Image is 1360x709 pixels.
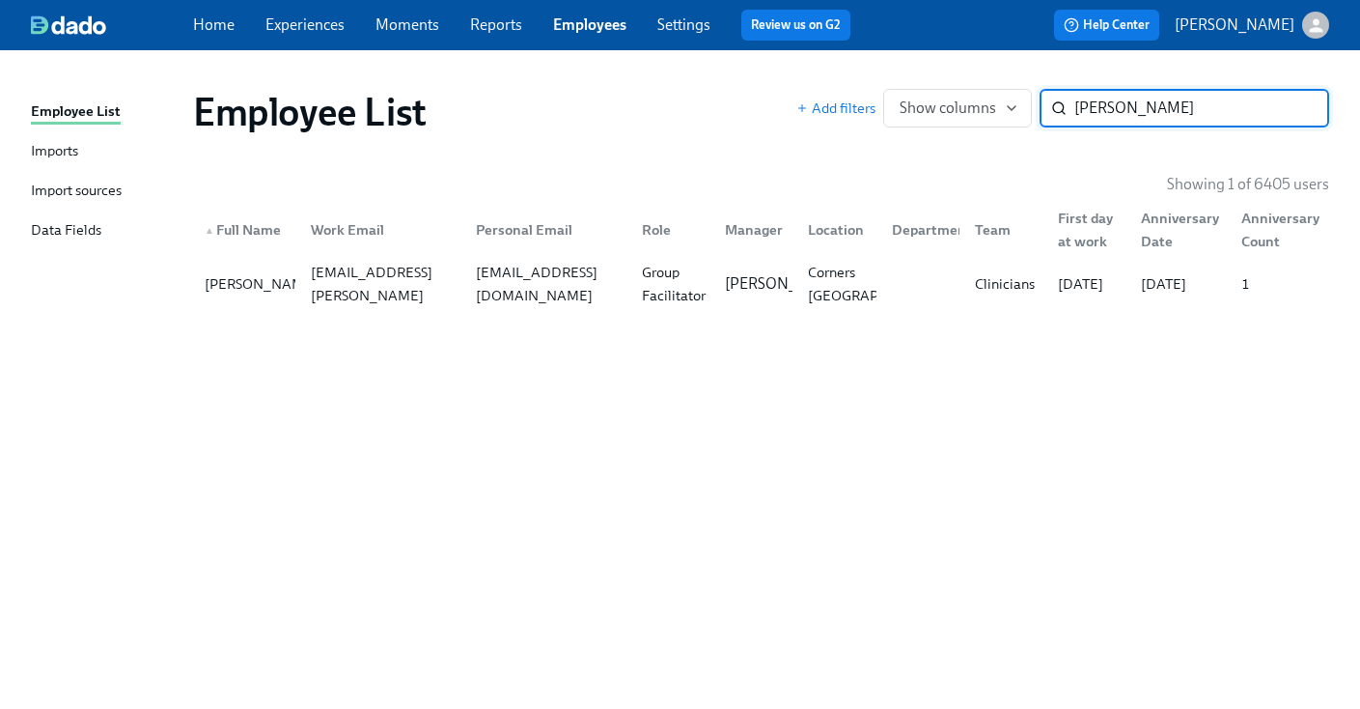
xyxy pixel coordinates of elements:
div: ▲Full Name [197,211,295,249]
div: Anniversary Count [1234,207,1327,253]
p: [PERSON_NAME] [725,273,845,295]
div: Role [626,211,709,249]
div: [EMAIL_ADDRESS][DOMAIN_NAME] [468,261,625,307]
div: Import sources [31,180,122,204]
button: Add filters [796,99,875,118]
input: Search by name [1074,89,1329,128]
div: [PERSON_NAME] Corners [GEOGRAPHIC_DATA] [GEOGRAPHIC_DATA] [800,238,958,330]
p: [PERSON_NAME] [1175,14,1294,36]
a: Employees [553,15,626,34]
div: Data Fields [31,219,101,243]
div: First day at work [1042,211,1125,249]
div: Team [959,211,1042,249]
div: Department [876,211,959,249]
div: Work Email [303,218,460,241]
div: Personal Email [460,211,625,249]
a: dado [31,15,193,35]
div: Location [792,211,875,249]
a: Import sources [31,180,178,204]
button: [PERSON_NAME] [1175,12,1329,39]
img: dado [31,15,106,35]
div: Clinicians [967,272,1042,296]
a: Review us on G2 [751,15,841,35]
a: Home [193,15,235,34]
button: Review us on G2 [741,10,850,41]
span: ▲ [205,226,214,236]
span: Help Center [1064,15,1150,35]
div: Manager [709,211,792,249]
div: Personal Email [468,218,625,241]
a: Employee List [31,100,178,125]
a: Data Fields [31,219,178,243]
button: Show columns [883,89,1032,128]
div: Anniversary Date [1133,207,1227,253]
div: Group Facilitator [634,261,713,307]
a: Settings [657,15,710,34]
div: [PERSON_NAME][EMAIL_ADDRESS][PERSON_NAME][DOMAIN_NAME] [303,238,460,330]
div: [DATE] [1133,272,1225,296]
a: Imports [31,140,178,164]
div: Location [800,218,875,241]
a: Moments [375,15,439,34]
span: Show columns [900,99,1015,118]
div: Department [884,218,980,241]
div: Work Email [295,211,460,249]
div: Full Name [197,218,295,241]
div: First day at work [1050,207,1125,253]
div: Manager [717,218,792,241]
div: Anniversary Date [1125,211,1225,249]
a: Reports [470,15,522,34]
div: 1 [1234,272,1325,296]
h1: Employee List [193,89,427,135]
div: [DATE] [1050,272,1125,296]
p: Showing 1 of 6405 users [1167,174,1329,195]
a: [PERSON_NAME][PERSON_NAME][EMAIL_ADDRESS][PERSON_NAME][DOMAIN_NAME][EMAIL_ADDRESS][DOMAIN_NAME]Gr... [193,257,1329,311]
a: Experiences [265,15,345,34]
div: Imports [31,140,78,164]
button: Help Center [1054,10,1159,41]
div: Team [967,218,1042,241]
div: Role [634,218,709,241]
div: Employee List [31,100,121,125]
div: Anniversary Count [1226,211,1325,249]
div: [PERSON_NAME] [197,272,325,296]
